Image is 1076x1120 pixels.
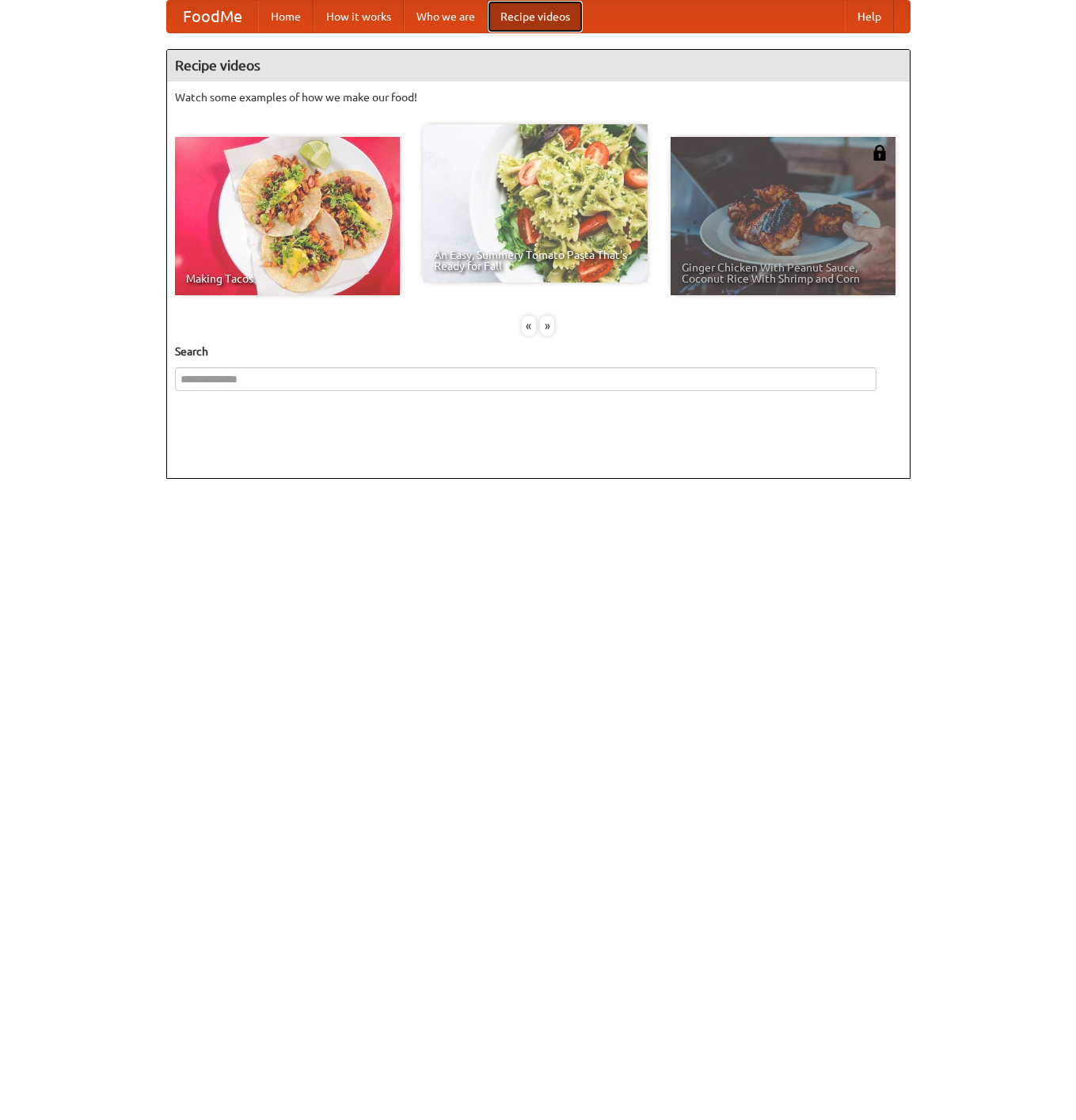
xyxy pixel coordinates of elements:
h5: Search [175,344,902,359]
p: Watch some examples of how we make our food! [175,89,902,105]
h4: Recipe videos [167,50,910,82]
span: Making Tacos [186,273,389,284]
a: How it works [314,1,404,32]
img: 483408.png [872,145,888,161]
a: Making Tacos [175,137,400,295]
a: Recipe videos [488,1,583,32]
a: FoodMe [167,1,258,32]
span: An Easy, Summery Tomato Pasta That's Ready for Fall [434,249,637,271]
a: An Easy, Summery Tomato Pasta That's Ready for Fall [423,124,648,283]
div: « [522,316,536,336]
div: » [540,316,554,336]
a: Home [258,1,314,32]
a: Help [845,1,894,32]
a: Who we are [404,1,488,32]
